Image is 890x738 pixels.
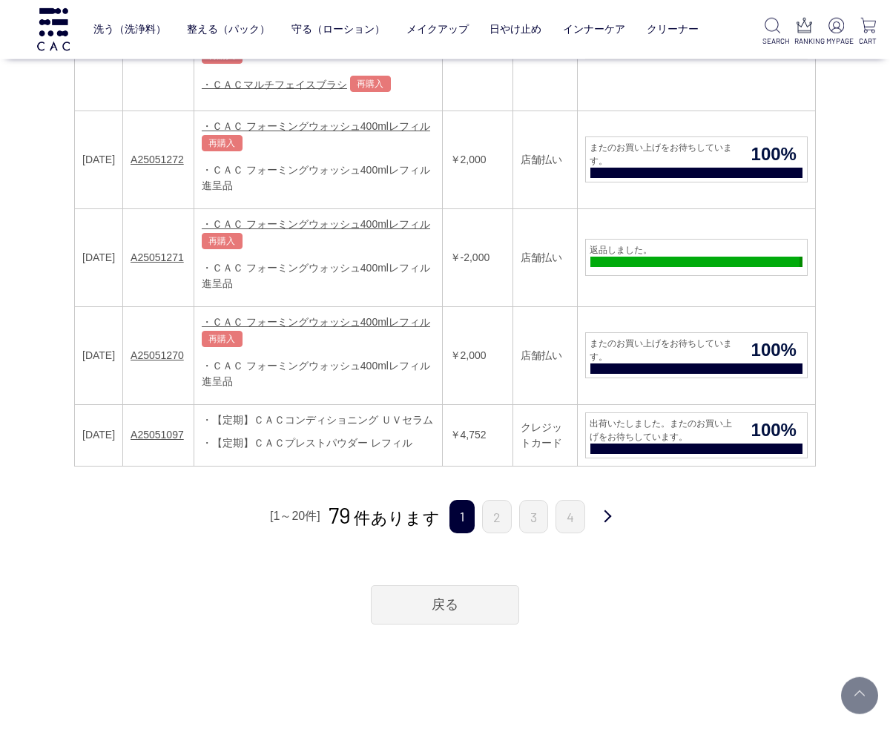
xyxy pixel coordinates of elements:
[858,36,878,47] p: CART
[647,12,699,47] a: クリーナー
[512,208,577,306] td: 店舗払い
[202,135,243,151] a: 再購入
[202,233,243,249] a: 再購入
[329,501,352,528] span: 79
[131,349,184,361] a: A25051270
[586,417,741,444] span: 出荷いたしました。またのお買い上げをお待ちしています。
[350,76,391,92] a: 再購入
[512,111,577,208] td: 店舗払い
[75,208,123,306] td: [DATE]
[202,316,430,328] a: ・ＣＡＣ フォーミングウォッシュ400mlレフィル
[131,251,184,263] a: A25051271
[563,12,625,47] a: インナーケア
[556,500,585,533] a: 4
[75,404,123,466] td: [DATE]
[442,208,512,306] td: ￥-2,000
[442,306,512,404] td: ￥2,000
[35,8,72,50] img: logo
[371,585,519,625] a: 戻る
[202,260,435,291] div: ・ＣＡＣ フォーミングウォッシュ400mlレフィル 進呈品
[741,337,807,363] span: 100%
[826,36,846,47] p: MYPAGE
[741,141,807,168] span: 100%
[202,331,243,347] a: 再購入
[512,306,577,404] td: 店舗払い
[585,412,808,458] a: 出荷いたしました。またのお買い上げをお待ちしています。 100%
[794,18,814,47] a: RANKING
[794,36,814,47] p: RANKING
[762,36,782,47] p: SEARCH
[586,337,741,363] span: またのお買い上げをお待ちしています。
[291,12,385,47] a: 守る（ローション）
[593,500,622,535] a: 次
[202,358,435,389] div: ・ＣＡＣ フォーミングウォッシュ400mlレフィル 進呈品
[202,78,347,90] a: ・ＣＡＣマルチフェイスブラシ
[187,12,270,47] a: 整える（パック）
[858,18,878,47] a: CART
[442,111,512,208] td: ￥2,000
[826,18,846,47] a: MYPAGE
[585,136,808,182] a: またのお買い上げをお待ちしています。 100%
[406,12,469,47] a: メイクアップ
[586,243,800,257] span: 返品しました。
[268,505,323,527] div: [1～20件]
[202,435,435,451] div: ・【定期】ＣＡＣプレストパウダー レフィル
[202,412,435,428] div: ・【定期】ＣＡＣコンディショニング ＵＶセラム
[519,500,548,533] a: 3
[586,141,741,168] span: またのお買い上げをお待ちしています。
[741,417,807,444] span: 100%
[489,12,541,47] a: 日やけ止め
[202,218,430,230] a: ・ＣＡＣ フォーミングウォッシュ400mlレフィル
[442,404,512,466] td: ￥4,752
[329,509,440,527] span: 件あります
[75,306,123,404] td: [DATE]
[449,500,475,533] span: 1
[482,500,512,533] a: 2
[131,154,184,165] a: A25051272
[202,162,435,194] div: ・ＣＡＣ フォーミングウォッシュ400mlレフィル 進呈品
[585,332,808,378] a: またのお買い上げをお待ちしています。 100%
[512,404,577,466] td: クレジットカード
[585,239,808,276] a: 返品しました。
[202,120,430,132] a: ・ＣＡＣ フォーミングウォッシュ400mlレフィル
[762,18,782,47] a: SEARCH
[93,12,166,47] a: 洗う（洗浄料）
[131,429,184,441] a: A25051097
[75,111,123,208] td: [DATE]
